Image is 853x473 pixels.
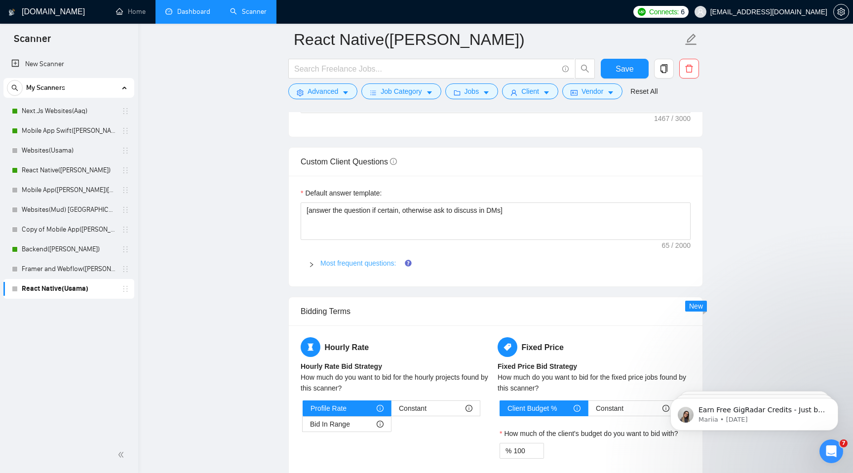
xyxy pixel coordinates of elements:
[607,89,614,96] span: caret-down
[121,147,129,155] span: holder
[521,86,539,97] span: Client
[543,89,550,96] span: caret-down
[22,101,116,121] a: Next.Js Websites(Aaq)
[3,78,134,299] li: My Scanners
[294,27,683,52] input: Scanner name...
[574,405,581,412] span: info-circle
[301,252,691,275] div: Most frequent questions:
[294,63,558,75] input: Search Freelance Jobs...
[8,4,15,20] img: logo
[310,401,347,416] span: Profile Rate
[22,141,116,160] a: Websites(Usama)
[121,245,129,253] span: holder
[121,186,129,194] span: holder
[22,239,116,259] a: Backend([PERSON_NAME])
[483,89,490,96] span: caret-down
[390,158,397,165] span: info-circle
[22,200,116,220] a: Websites(Mud) [GEOGRAPHIC_DATA]
[377,405,384,412] span: info-circle
[679,59,699,79] button: delete
[22,279,116,299] a: React Native(Usama)
[500,428,678,439] label: How much of the client's budget do you want to bid with?
[510,89,517,96] span: user
[121,285,129,293] span: holder
[426,89,433,96] span: caret-down
[513,443,543,458] input: How much of the client's budget do you want to bid with?
[685,33,698,46] span: edit
[498,337,691,357] h5: Fixed Price
[3,54,134,74] li: New Scanner
[22,259,116,279] a: Framer and Webflow([PERSON_NAME])
[308,86,338,97] span: Advanced
[502,83,558,99] button: userClientcaret-down
[121,265,129,273] span: holder
[630,86,658,97] a: Reset All
[681,6,685,17] span: 6
[22,160,116,180] a: React Native([PERSON_NAME])
[22,220,116,239] a: Copy of Mobile App([PERSON_NAME])
[638,8,646,16] img: upwork-logo.png
[381,86,422,97] span: Job Category
[7,80,23,96] button: search
[121,107,129,115] span: holder
[117,450,127,460] span: double-left
[116,7,146,16] a: homeHome
[342,89,349,96] span: caret-down
[562,66,569,72] span: info-circle
[596,401,623,416] span: Constant
[507,401,557,416] span: Client Budget %
[582,86,603,97] span: Vendor
[656,377,853,446] iframe: Intercom notifications message
[22,121,116,141] a: Mobile App Swift([PERSON_NAME])
[370,89,377,96] span: bars
[562,83,622,99] button: idcardVendorcaret-down
[616,63,633,75] span: Save
[22,180,116,200] a: Mobile App([PERSON_NAME])[GEOGRAPHIC_DATA]
[575,59,595,79] button: search
[121,206,129,214] span: holder
[399,401,426,416] span: Constant
[465,86,479,97] span: Jobs
[689,302,703,310] span: New
[655,64,673,73] span: copy
[121,127,129,135] span: holder
[11,54,126,74] a: New Scanner
[301,337,494,357] h5: Hourly Rate
[571,89,578,96] span: idcard
[361,83,441,99] button: barsJob Categorycaret-down
[297,89,304,96] span: setting
[576,64,594,73] span: search
[498,372,691,394] div: How much do you want to bid for the fixed price jobs found by this scanner?
[301,158,397,166] span: Custom Client Questions
[654,59,674,79] button: copy
[834,8,849,16] span: setting
[454,89,461,96] span: folder
[301,337,320,357] span: hourglass
[649,6,679,17] span: Connects:
[377,421,384,428] span: info-circle
[465,405,472,412] span: info-circle
[404,259,413,268] div: Tooltip anchor
[301,202,691,240] textarea: Default answer template:
[230,7,267,16] a: searchScanner
[309,262,314,268] span: right
[301,297,691,325] div: Bidding Terms
[6,32,59,52] span: Scanner
[301,372,494,394] div: How much do you want to bid for the hourly projects found by this scanner?
[320,259,396,267] a: Most frequent questions:
[445,83,499,99] button: folderJobscaret-down
[7,84,22,91] span: search
[697,8,704,15] span: user
[840,439,848,447] span: 7
[498,337,517,357] span: tag
[833,4,849,20] button: setting
[121,166,129,174] span: holder
[833,8,849,16] a: setting
[288,83,357,99] button: settingAdvancedcaret-down
[301,188,382,198] label: Default answer template:
[819,439,843,463] iframe: Intercom live chat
